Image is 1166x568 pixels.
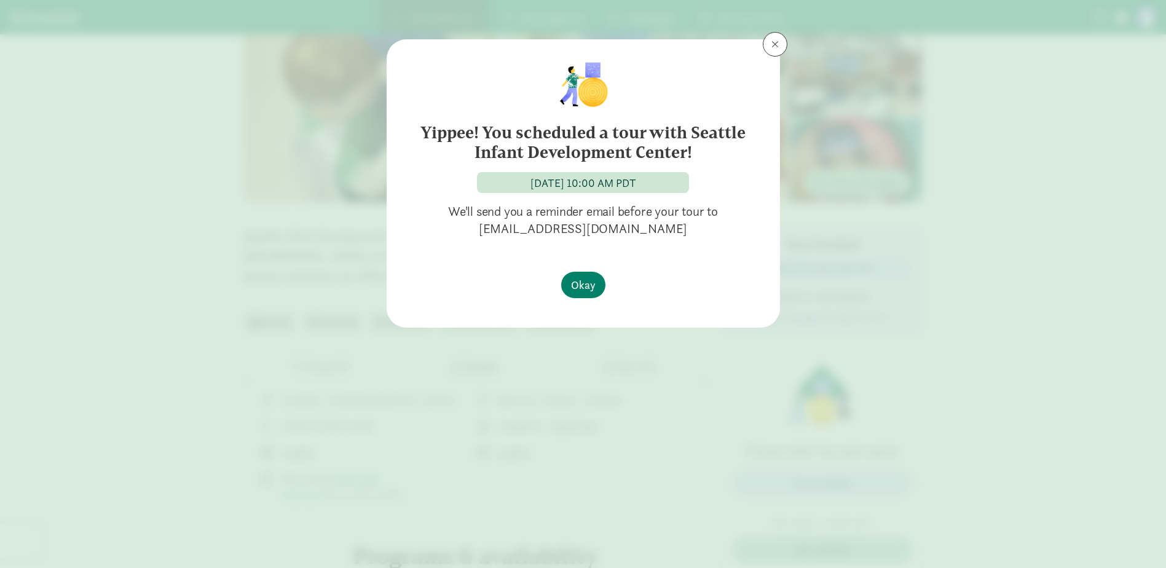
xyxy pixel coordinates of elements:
span: Okay [571,277,596,293]
button: Okay [561,272,605,298]
div: [DATE] 10:00 AM PDT [530,175,636,191]
h6: Yippee! You scheduled a tour with Seattle Infant Development Center! [411,123,755,162]
p: We'll send you a reminder email before your tour to [EMAIL_ADDRESS][DOMAIN_NAME] [406,203,760,237]
img: illustration-child1.png [552,59,613,108]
